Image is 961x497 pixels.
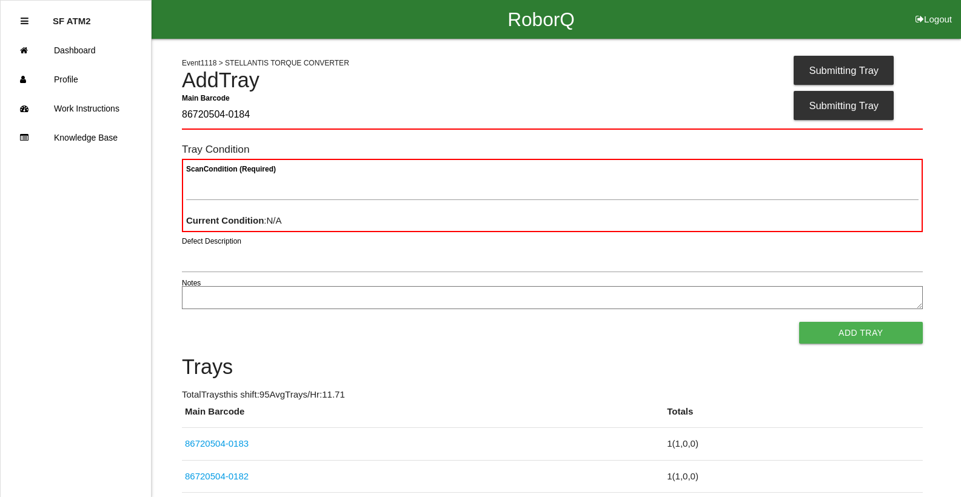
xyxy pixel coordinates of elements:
h4: Add Tray [182,69,923,92]
input: Required [182,101,923,130]
th: Main Barcode [182,405,664,428]
a: Work Instructions [1,94,151,123]
a: Dashboard [1,36,151,65]
td: 1 ( 1 , 0 , 0 ) [664,460,922,493]
b: Main Barcode [182,93,230,102]
div: Submitting Tray [794,56,894,85]
a: 86720504-0182 [185,471,249,481]
div: Close [21,7,28,36]
a: Knowledge Base [1,123,151,152]
span: : N/A [186,215,282,225]
label: Defect Description [182,236,241,247]
td: 1 ( 1 , 0 , 0 ) [664,428,922,461]
b: Current Condition [186,215,264,225]
p: SF ATM2 [53,7,91,26]
label: Notes [182,278,201,289]
span: Event 1118 > STELLANTIS TORQUE CONVERTER [182,59,349,67]
a: Profile [1,65,151,94]
th: Totals [664,405,922,428]
h6: Tray Condition [182,144,923,155]
b: Scan Condition (Required) [186,165,276,173]
a: 86720504-0183 [185,438,249,449]
p: Total Trays this shift: 95 Avg Trays /Hr: 11.71 [182,388,923,402]
h4: Trays [182,356,923,379]
div: Submitting Tray [794,91,894,120]
button: Add Tray [799,322,923,344]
